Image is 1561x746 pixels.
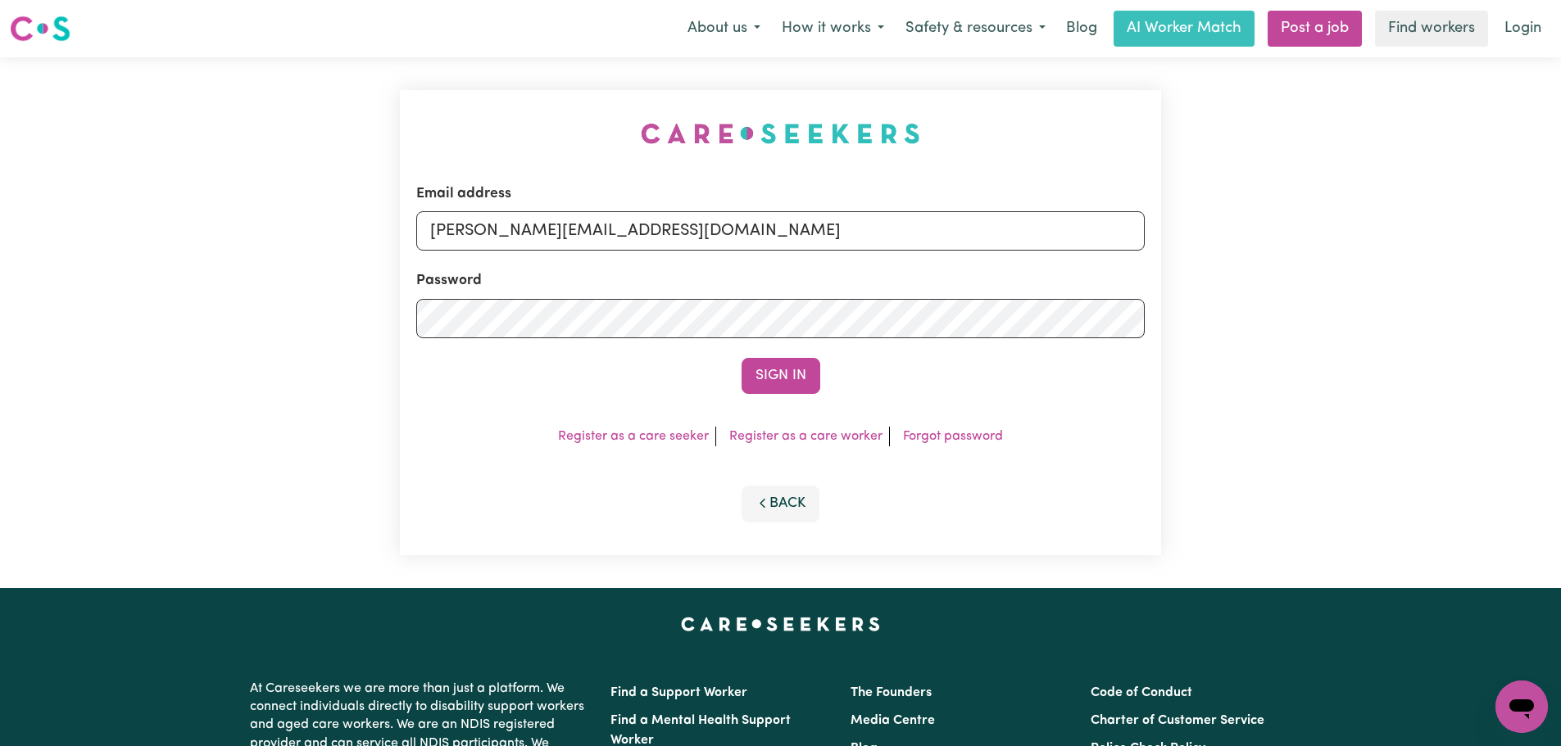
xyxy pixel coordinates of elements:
[1495,11,1551,47] a: Login
[677,11,771,46] button: About us
[742,486,820,522] button: Back
[771,11,895,46] button: How it works
[10,14,70,43] img: Careseekers logo
[416,211,1145,251] input: Email address
[1268,11,1362,47] a: Post a job
[1114,11,1255,47] a: AI Worker Match
[10,10,70,47] a: Careseekers logo
[895,11,1056,46] button: Safety & resources
[1091,714,1264,727] a: Charter of Customer Service
[851,686,932,699] a: The Founders
[416,270,482,292] label: Password
[903,430,1003,443] a: Forgot password
[681,617,880,631] a: Careseekers home page
[416,183,511,205] label: Email address
[1375,11,1488,47] a: Find workers
[1495,680,1548,733] iframe: Button to launch messaging window
[742,358,820,394] button: Sign In
[558,430,709,443] a: Register as a care seeker
[729,430,883,443] a: Register as a care worker
[1056,11,1107,47] a: Blog
[610,686,747,699] a: Find a Support Worker
[1091,686,1192,699] a: Code of Conduct
[851,714,935,727] a: Media Centre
